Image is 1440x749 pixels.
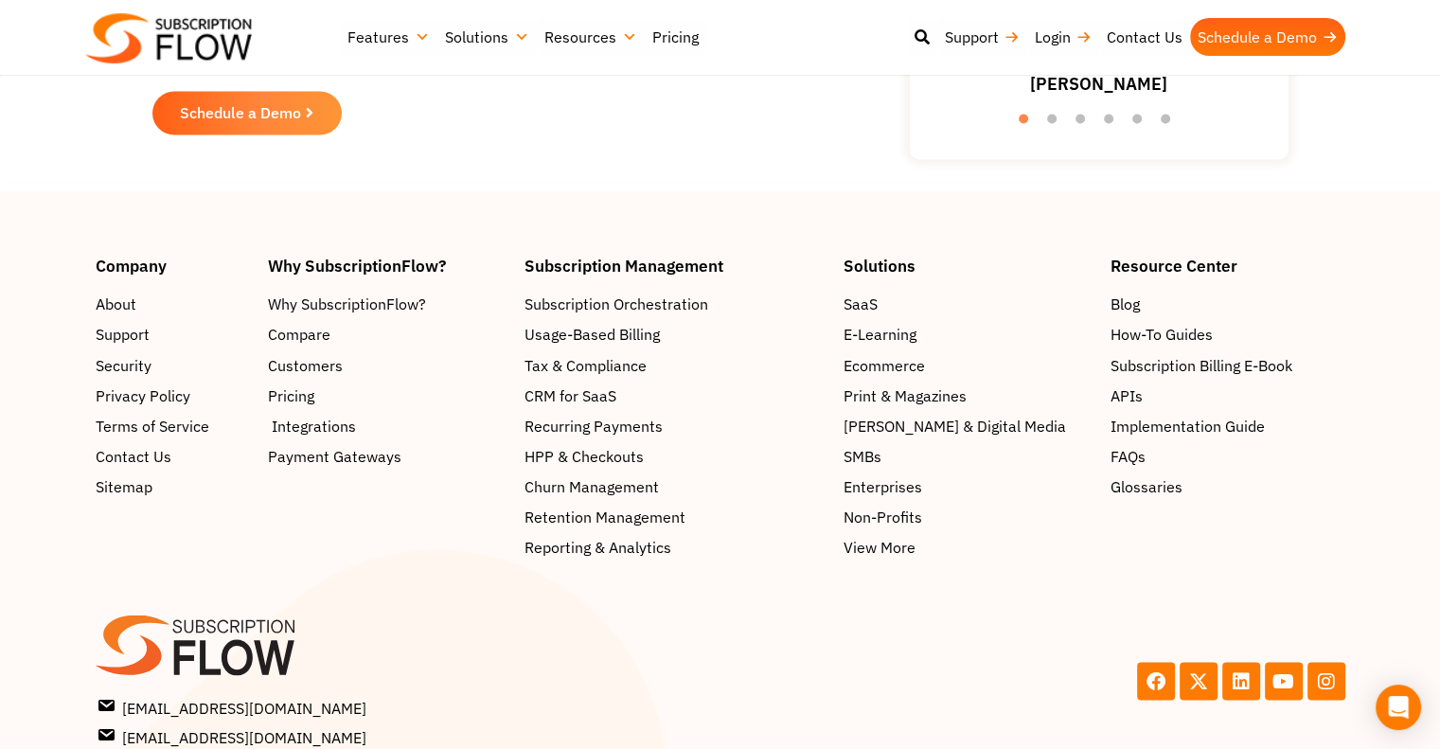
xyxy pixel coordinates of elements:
[1110,323,1212,346] span: How-To Guides
[268,383,314,406] span: Pricing
[268,444,401,467] span: Payment Gateways
[844,505,922,527] span: Non-Profits
[1104,114,1123,133] button: 4 of 6
[645,18,706,56] a: Pricing
[180,105,301,120] span: Schedule a Demo
[96,323,249,346] a: Support
[524,258,825,274] h4: Subscription Management
[96,414,249,437] a: Terms of Service
[96,293,249,315] a: About
[1099,18,1190,56] a: Contact Us
[524,323,660,346] span: Usage-Based Billing
[524,323,825,346] a: Usage-Based Billing
[844,323,1091,346] a: E-Learning
[524,414,663,437] span: Recurring Payments
[844,414,1091,437] a: [PERSON_NAME] & Digital Media
[268,383,506,406] a: Pricing
[1030,71,1167,97] h3: [PERSON_NAME]
[96,383,190,406] span: Privacy Policy
[96,474,249,497] a: Sitemap
[96,474,152,497] span: Sitemap
[844,258,1091,274] h4: Solutions
[272,414,356,437] span: Integrations
[844,535,1091,558] a: View More
[96,444,249,467] a: Contact Us
[524,474,825,497] a: Churn Management
[937,18,1027,56] a: Support
[96,323,150,346] span: Support
[268,414,506,437] a: Integrations
[844,444,1091,467] a: SMBs
[524,383,825,406] a: CRM for SaaS
[268,293,506,315] a: Why SubscriptionFlow?
[524,444,644,467] span: HPP & Checkouts
[524,293,825,315] a: Subscription Orchestration
[524,293,708,315] span: Subscription Orchestration
[1110,474,1182,497] span: Glossaries
[268,323,330,346] span: Compare
[844,323,916,346] span: E-Learning
[268,293,426,315] span: Why SubscriptionFlow?
[96,353,249,376] a: Security
[1076,114,1094,133] button: 3 of 6
[1161,114,1180,133] button: 6 of 6
[99,694,715,719] a: [EMAIL_ADDRESS][DOMAIN_NAME]
[844,444,881,467] span: SMBs
[96,353,151,376] span: Security
[1110,444,1145,467] span: FAQs
[268,258,506,274] h4: Why SubscriptionFlow?
[1110,383,1142,406] span: APIs
[1376,685,1421,730] div: Open Intercom Messenger
[96,444,171,467] span: Contact Us
[1110,293,1344,315] a: Blog
[268,444,506,467] a: Payment Gateways
[844,353,1091,376] a: Ecommerce
[152,91,342,134] a: Schedule a Demo
[1047,114,1066,133] button: 2 of 6
[524,474,659,497] span: Churn Management
[1110,414,1344,437] a: Implementation Guide
[844,293,1091,315] a: SaaS
[524,353,825,376] a: Tax & Compliance
[844,383,967,406] span: Print & Magazines
[1110,323,1344,346] a: How-To Guides
[524,414,825,437] a: Recurring Payments
[524,353,647,376] span: Tax & Compliance
[1110,474,1344,497] a: Glossaries
[1132,114,1151,133] button: 5 of 6
[437,18,537,56] a: Solutions
[268,353,343,376] span: Customers
[86,13,252,63] img: Subscriptionflow
[844,474,922,497] span: Enterprises
[96,293,136,315] span: About
[96,383,249,406] a: Privacy Policy
[99,723,366,748] span: [EMAIL_ADDRESS][DOMAIN_NAME]
[524,505,685,527] span: Retention Management
[99,723,715,748] a: [EMAIL_ADDRESS][DOMAIN_NAME]
[1110,258,1344,274] h4: Resource Center
[844,353,925,376] span: Ecommerce
[96,414,209,437] span: Terms of Service
[96,258,249,274] h4: Company
[1019,114,1038,133] button: 1 of 6
[96,615,294,675] img: SF-logo
[524,505,825,527] a: Retention Management
[537,18,645,56] a: Resources
[844,383,1091,406] a: Print & Magazines
[268,323,506,346] a: Compare
[1110,353,1344,376] a: Subscription Billing E-Book
[524,383,616,406] span: CRM for SaaS
[1110,444,1344,467] a: FAQs
[340,18,437,56] a: Features
[524,535,825,558] a: Reporting & Analytics
[844,414,1066,437] span: [PERSON_NAME] & Digital Media
[844,505,1091,527] a: Non-Profits
[1110,414,1264,437] span: Implementation Guide
[524,444,825,467] a: HPP & Checkouts
[524,535,671,558] span: Reporting & Analytics
[99,694,366,719] span: [EMAIL_ADDRESS][DOMAIN_NAME]
[268,353,506,376] a: Customers
[1190,18,1345,56] a: Schedule a Demo
[844,293,878,315] span: SaaS
[1110,293,1139,315] span: Blog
